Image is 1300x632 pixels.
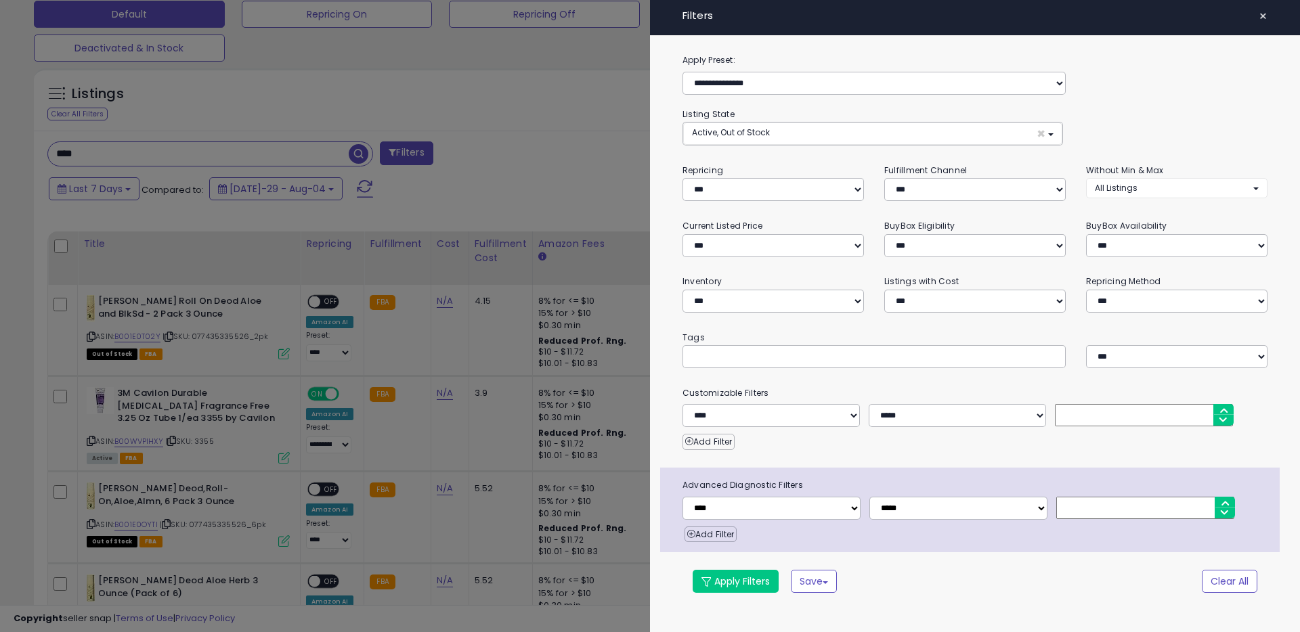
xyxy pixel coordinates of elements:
[682,108,735,120] small: Listing State
[692,127,770,138] span: Active, Out of Stock
[693,570,779,593] button: Apply Filters
[1095,182,1137,194] span: All Listings
[682,10,1267,22] h4: Filters
[672,386,1278,401] small: Customizable Filters
[672,330,1278,345] small: Tags
[1259,7,1267,26] span: ×
[884,275,959,287] small: Listings with Cost
[884,220,955,231] small: BuyBox Eligibility
[1086,275,1161,287] small: Repricing Method
[1086,164,1164,176] small: Without Min & Max
[672,478,1280,493] span: Advanced Diagnostic Filters
[1037,127,1045,141] span: ×
[683,122,1062,145] button: Active, Out of Stock ×
[682,164,723,176] small: Repricing
[685,526,737,543] button: Add Filter
[791,570,837,593] button: Save
[682,275,722,287] small: Inventory
[884,164,967,176] small: Fulfillment Channel
[672,53,1278,68] label: Apply Preset:
[1086,178,1267,198] button: All Listings
[1253,7,1273,26] button: ×
[682,434,735,450] button: Add Filter
[1202,570,1257,593] button: Clear All
[682,220,762,231] small: Current Listed Price
[1086,220,1167,231] small: BuyBox Availability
